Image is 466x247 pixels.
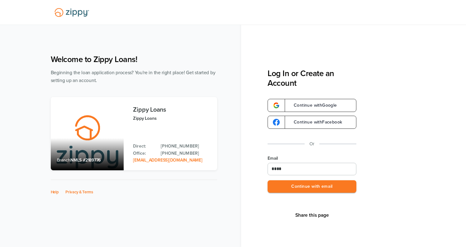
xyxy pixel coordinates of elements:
span: Continue with Facebook [288,120,342,124]
label: Email [268,155,356,162]
a: Privacy & Terms [65,190,93,195]
h1: Welcome to Zippy Loans! [51,55,217,64]
a: Email Address: zippyguide@zippymh.com [133,157,202,163]
a: Direct Phone: 512-975-2947 [161,143,211,150]
img: Lender Logo [51,5,93,20]
p: Or [310,140,315,148]
span: Continue with Google [288,103,337,108]
h3: Log In or Create an Account [268,69,356,88]
img: google-logo [273,119,280,126]
a: google-logoContinue withFacebook [268,116,356,129]
button: Continue with email [268,180,356,193]
img: google-logo [273,102,280,109]
h3: Zippy Loans [133,106,211,113]
p: Office: [133,150,155,157]
span: NMLS #2189776 [70,157,101,163]
p: Zippy Loans [133,115,211,122]
button: Share This Page [293,212,331,218]
p: Direct: [133,143,155,150]
span: Beginning the loan application process? You're in the right place! Get started by setting up an a... [51,70,216,83]
input: Email Address [268,163,356,175]
a: google-logoContinue withGoogle [268,99,356,112]
a: Help [51,190,59,195]
a: Office Phone: 512-975-2947 [161,150,211,157]
span: Branch [57,157,71,163]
